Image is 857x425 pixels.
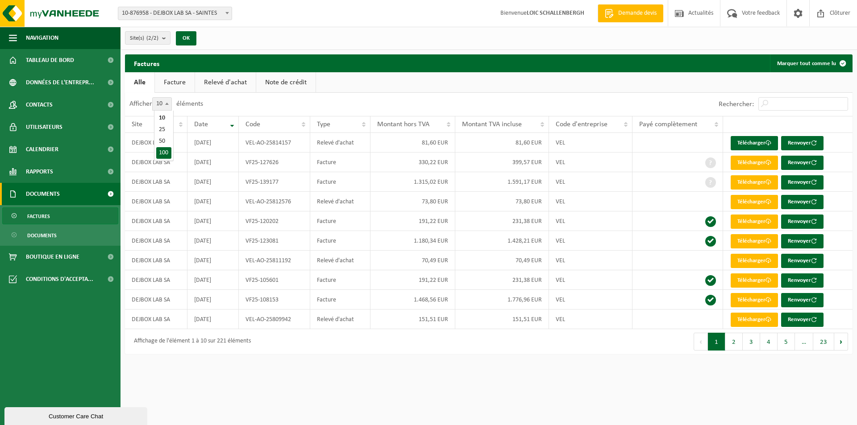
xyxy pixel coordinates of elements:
[310,192,370,211] td: Relevé d'achat
[731,156,778,170] a: Télécharger
[129,100,203,107] label: Afficher éléments
[549,309,632,329] td: VEL
[239,251,310,270] td: VEL-AO-25811192
[156,136,171,147] li: 50
[2,227,118,243] a: Documents
[26,268,93,290] span: Conditions d'accepta...
[239,192,310,211] td: VEL-AO-25812576
[549,270,632,290] td: VEL
[125,172,187,192] td: DEJBOX LAB SA
[725,333,743,351] button: 2
[770,54,852,72] button: Marquer tout comme lu
[26,49,74,71] span: Tableau de bord
[187,231,239,251] td: [DATE]
[462,121,522,128] span: Montant TVA incluse
[370,270,455,290] td: 191,22 EUR
[26,161,53,183] span: Rapports
[4,405,149,425] iframe: chat widget
[155,72,195,93] a: Facture
[370,251,455,270] td: 70,49 EUR
[743,333,760,351] button: 3
[239,153,310,172] td: VF25-127626
[778,333,795,351] button: 5
[781,175,824,190] button: Renvoyer
[455,309,549,329] td: 151,51 EUR
[731,313,778,327] a: Télécharger
[239,211,310,231] td: VF25-120202
[27,208,50,225] span: Factures
[370,290,455,309] td: 1.468,56 EUR
[731,215,778,229] a: Télécharger
[455,211,549,231] td: 231,38 EUR
[549,251,632,270] td: VEL
[731,195,778,209] a: Télécharger
[125,153,187,172] td: DEJBOX LAB SA
[781,254,824,268] button: Renvoyer
[310,231,370,251] td: Facture
[370,211,455,231] td: 191,22 EUR
[245,121,260,128] span: Code
[781,195,824,209] button: Renvoyer
[239,270,310,290] td: VF25-105601
[781,273,824,288] button: Renvoyer
[239,172,310,192] td: VF25-139177
[26,71,94,94] span: Données de l'entrepr...
[125,72,154,93] a: Alle
[527,10,584,17] strong: LOIC SCHALLENBERGH
[370,192,455,211] td: 73,80 EUR
[370,133,455,153] td: 81,60 EUR
[708,333,725,351] button: 1
[455,231,549,251] td: 1.428,21 EUR
[153,98,171,110] span: 10
[152,97,172,111] span: 10
[156,124,171,136] li: 25
[455,192,549,211] td: 73,80 EUR
[781,234,824,248] button: Renvoyer
[125,54,168,72] h2: Factures
[834,333,848,351] button: Next
[781,215,824,229] button: Renvoyer
[731,273,778,288] a: Télécharger
[310,172,370,192] td: Facture
[370,153,455,172] td: 330,22 EUR
[549,153,632,172] td: VEL
[26,94,53,116] span: Contacts
[187,251,239,270] td: [DATE]
[549,211,632,231] td: VEL
[156,147,171,159] li: 100
[187,270,239,290] td: [DATE]
[549,231,632,251] td: VEL
[239,231,310,251] td: VF25-123081
[156,112,171,124] li: 10
[310,309,370,329] td: Relevé d'achat
[195,72,256,93] a: Relevé d'achat
[125,133,187,153] td: DEJBOX LAB SA
[239,309,310,329] td: VEL-AO-25809942
[781,313,824,327] button: Renvoyer
[455,270,549,290] td: 231,38 EUR
[455,133,549,153] td: 81,60 EUR
[317,121,330,128] span: Type
[187,290,239,309] td: [DATE]
[132,121,142,128] span: Site
[239,290,310,309] td: VF25-108153
[187,133,239,153] td: [DATE]
[187,172,239,192] td: [DATE]
[125,211,187,231] td: DEJBOX LAB SA
[719,101,754,108] label: Rechercher:
[26,116,62,138] span: Utilisateurs
[125,290,187,309] td: DEJBOX LAB SA
[130,32,158,45] span: Site(s)
[125,192,187,211] td: DEJBOX LAB SA
[310,133,370,153] td: Relevé d'achat
[2,207,118,224] a: Factures
[598,4,663,22] a: Demande devis
[370,309,455,329] td: 151,51 EUR
[129,334,251,350] div: Affichage de l'élément 1 à 10 sur 221 éléments
[616,9,659,18] span: Demande devis
[310,251,370,270] td: Relevé d'achat
[194,121,208,128] span: Date
[731,293,778,307] a: Télécharger
[125,251,187,270] td: DEJBOX LAB SA
[455,290,549,309] td: 1.776,96 EUR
